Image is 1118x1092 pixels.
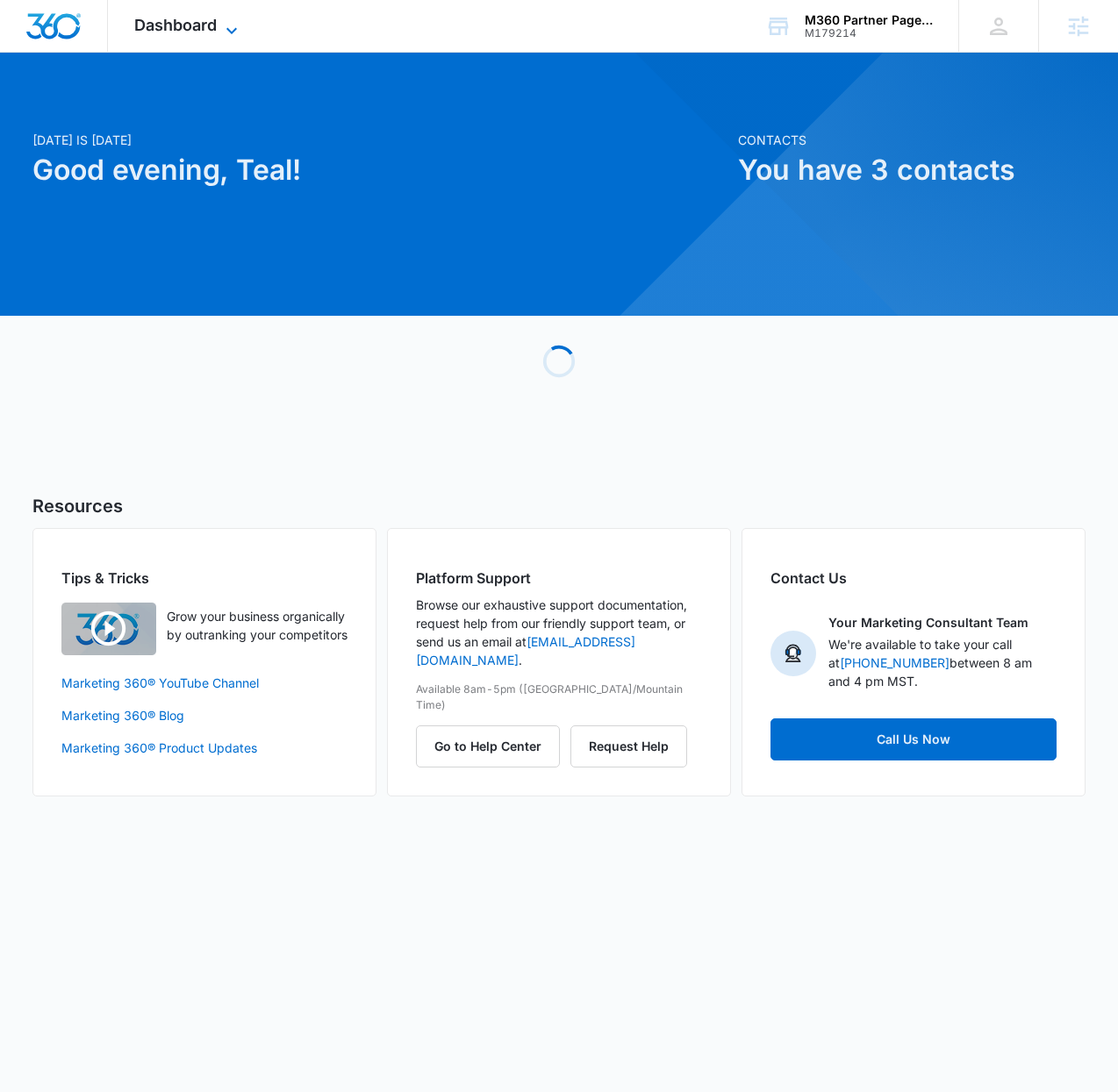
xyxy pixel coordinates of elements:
[61,674,348,692] a: Marketing 360® YouTube Channel
[770,631,816,676] img: Your Marketing Consultant Team
[805,27,933,39] div: account id
[32,149,727,191] h1: Good evening, Teal!
[32,493,1086,519] h5: Resources
[770,718,1057,760] a: Call Us Now
[840,655,950,670] a: [PHONE_NUMBER]
[61,603,156,655] img: Quick Overview Video
[416,567,702,589] h2: Platform Support
[828,613,1028,632] p: Your Marketing Consultant Team
[770,567,1057,589] h2: Contact Us
[416,596,702,669] p: Browse our exhaustive support documentation, request help from our friendly support team, or send...
[738,149,1086,191] h1: You have 3 contacts
[61,706,348,724] a: Marketing 360® Blog
[570,739,687,753] a: Request Help
[828,635,1057,690] p: We're available to take your call at between 8 am and 4 pm MST.
[570,725,687,767] button: Request Help
[416,682,702,713] p: Available 8am-5pm ([GEOGRAPHIC_DATA]/Mountain Time)
[805,13,933,27] div: account name
[416,739,570,753] a: Go to Help Center
[134,16,217,34] span: Dashboard
[416,725,560,767] button: Go to Help Center
[61,567,348,589] h2: Tips & Tricks
[738,131,1086,149] p: Contacts
[61,739,348,757] a: Marketing 360® Product Updates
[32,131,727,149] p: [DATE] is [DATE]
[167,607,348,644] p: Grow your business organically by outranking your competitors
